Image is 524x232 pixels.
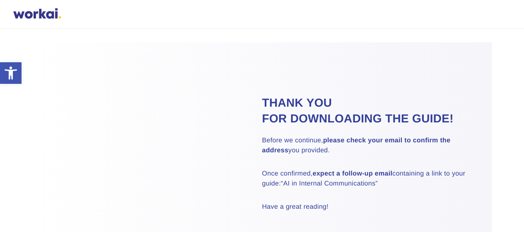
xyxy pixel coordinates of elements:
[313,170,393,177] strong: expect a follow-up email
[262,95,471,127] h2: Thank you for downloading the guide!
[262,202,471,212] p: Have a great reading!
[262,136,471,156] p: Before we continue, you provided.
[262,169,471,189] p: Once confirmed, containing a link to your guide:
[281,180,378,187] em: “AI in Internal Communications”
[262,137,451,154] strong: please check your email to confirm the address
